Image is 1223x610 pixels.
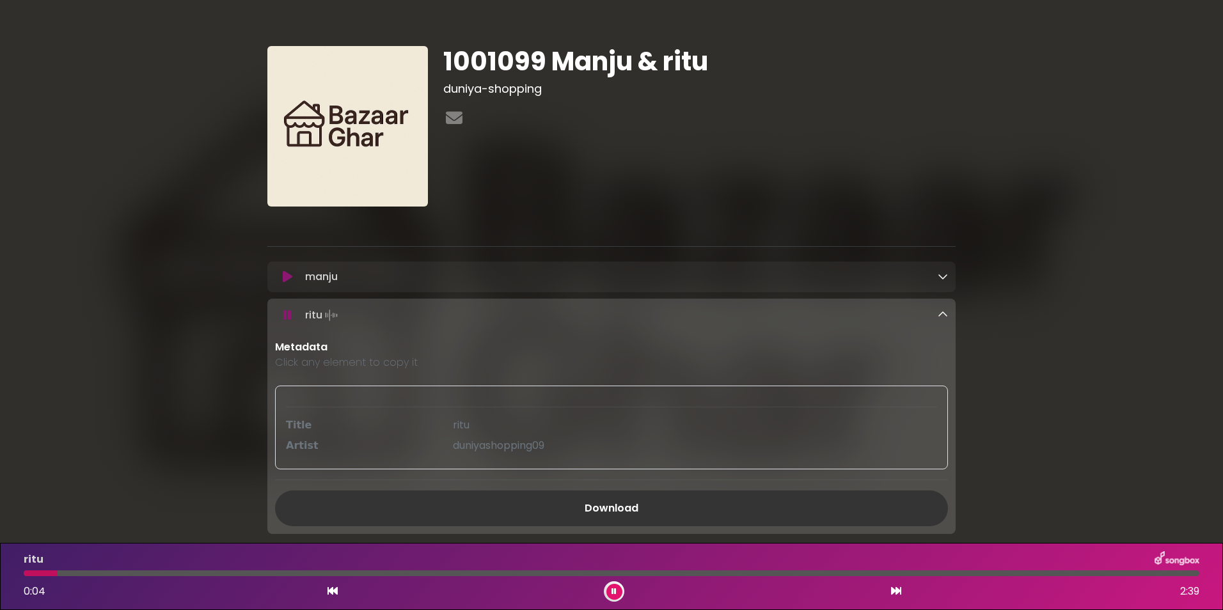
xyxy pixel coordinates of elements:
img: waveform4.gif [322,306,340,324]
p: ritu [24,552,43,567]
img: 4vGZ4QXSguwBTn86kXf1 [267,46,428,207]
div: Artist [278,438,445,453]
span: duniyashopping09 [453,438,544,453]
span: 2:39 [1180,584,1199,599]
a: Download [275,490,948,526]
p: ritu [305,306,340,324]
div: Title [278,418,445,433]
h3: duniya-shopping [443,82,956,96]
span: 0:04 [24,584,45,598]
img: songbox-logo-white.png [1155,551,1199,568]
p: manju [305,269,338,285]
span: ritu [453,418,469,432]
p: Metadata [275,340,948,355]
p: Click any element to copy it [275,355,948,370]
h1: 1001099 Manju & ritu [443,46,956,77]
